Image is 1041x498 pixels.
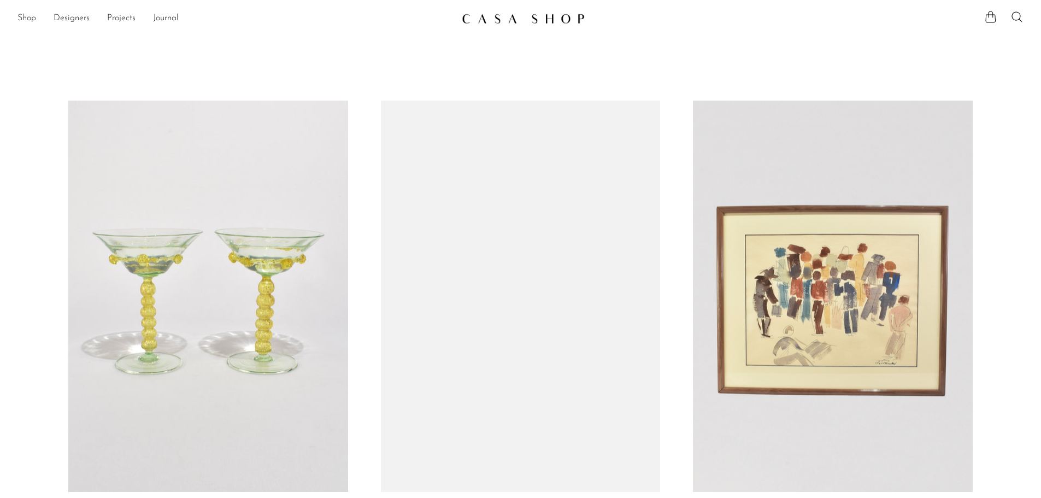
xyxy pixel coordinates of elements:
[17,9,453,28] nav: Desktop navigation
[153,11,179,26] a: Journal
[17,9,453,28] ul: NEW HEADER MENU
[17,11,36,26] a: Shop
[54,11,90,26] a: Designers
[107,11,136,26] a: Projects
